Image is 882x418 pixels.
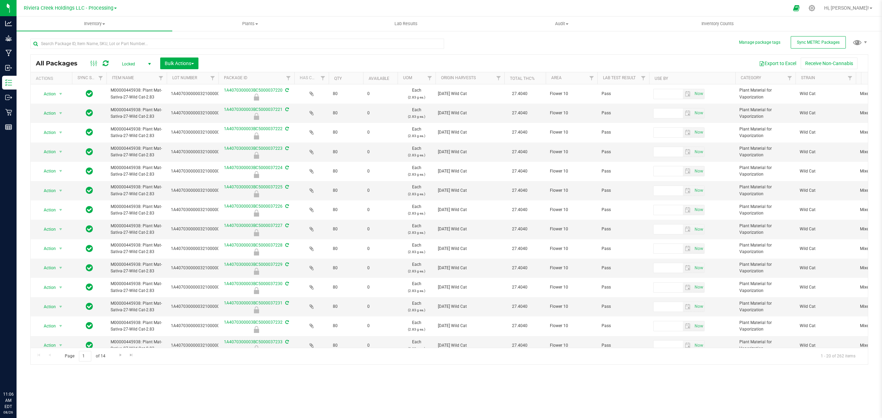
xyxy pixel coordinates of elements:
[224,75,247,80] a: Package ID
[284,243,289,248] span: Sync from Compliance System
[484,21,639,27] span: Audit
[693,186,705,196] span: Set Current date
[693,205,704,215] span: select
[5,64,12,71] inline-svg: Inbound
[693,108,704,118] span: select
[86,108,93,118] span: In Sync
[693,244,705,254] span: Set Current date
[224,165,283,170] a: 1A4070300003BC5000037224
[217,113,295,120] div: Final Check Lock
[5,79,12,86] inline-svg: Inventory
[24,5,113,11] span: Riviera Creek Holdings LLC - Processing
[155,72,167,84] a: Filter
[550,226,593,232] span: Flower 10
[57,283,65,292] span: select
[602,226,645,232] span: Pass
[38,341,56,350] span: Action
[57,205,65,215] span: select
[693,147,705,157] span: Set Current date
[333,110,359,116] span: 80
[57,147,65,157] span: select
[86,263,93,273] span: In Sync
[171,129,229,136] span: 1A4070300000321000000783
[111,261,163,274] span: M00000445938: Plant Mat-Sativa-27-Wild Cat-2.83
[111,281,163,294] span: M00000445938: Plant Mat-Sativa-27-Wild Cat-2.83
[602,168,645,175] span: Pass
[115,351,125,360] a: Go to the next page
[800,207,852,213] span: Wild Cat
[602,129,645,136] span: Pass
[693,302,704,312] span: select
[38,302,56,312] span: Action
[550,207,593,213] span: Flower 10
[693,244,704,253] span: select
[224,262,283,267] a: 1A4070300003BC5000037229
[603,75,636,80] a: Lab Test Result
[284,262,289,267] span: Sync from Compliance System
[602,187,645,194] span: Pass
[438,245,502,252] div: [DATE] Wild Cat
[217,190,295,197] div: Final Check Lock
[602,245,645,252] span: Pass
[602,110,645,116] span: Pass
[402,223,431,236] span: Each
[171,168,229,175] span: 1A4070300000321000000783
[224,146,283,151] a: 1A4070300003BC5000037223
[224,126,283,131] a: 1A4070300003BC5000037222
[86,244,93,253] span: In Sync
[165,61,194,66] span: Bulk Actions
[602,91,645,97] span: Pass
[739,126,791,139] span: Plant Material for Vaporization
[334,76,342,81] a: Qty
[79,351,91,362] input: 1
[550,187,593,194] span: Flower 10
[171,226,229,232] span: 1A4070300000321000000783
[86,224,93,234] span: In Sync
[367,91,393,97] span: 0
[171,110,229,116] span: 1A4070300000321000000783
[5,124,12,130] inline-svg: Reports
[111,320,163,333] span: M00000445938: Plant Mat-Sativa-27-Wild Cat-2.83
[789,1,804,15] span: Open Ecommerce Menu
[367,129,393,136] span: 0
[284,88,289,93] span: Sync from Compliance System
[602,265,645,271] span: Pass
[284,185,289,189] span: Sync from Compliance System
[402,191,431,197] p: (2.83 g ea.)
[367,245,393,252] span: 0
[126,351,136,360] a: Go to the last page
[328,17,484,31] a: Lab Results
[171,245,229,252] span: 1A4070300000321000000783
[111,300,163,313] span: M00000445938: Plant Mat-Sativa-27-Wild Cat-2.83
[493,72,504,84] a: Filter
[172,75,197,80] a: Lot Number
[172,17,328,31] a: Plants
[38,166,56,176] span: Action
[438,110,502,116] div: [DATE] Wild Cat
[693,224,705,234] span: Set Current date
[402,87,431,100] span: Each
[640,17,796,31] a: Inventory Counts
[333,226,359,232] span: 80
[86,147,93,157] span: In Sync
[683,244,693,253] span: select
[586,72,597,84] a: Filter
[509,89,531,99] span: 27.4040
[86,127,93,137] span: In Sync
[36,60,84,67] span: All Packages
[403,75,412,80] a: UOM
[800,187,852,194] span: Wild Cat
[367,265,393,271] span: 0
[224,223,283,228] a: 1A4070300003BC5000037227
[683,224,693,234] span: select
[693,89,705,99] span: Set Current date
[333,91,359,97] span: 80
[217,152,295,159] div: Final Check Lock
[333,245,359,252] span: 80
[367,226,393,232] span: 0
[800,168,852,175] span: Wild Cat
[367,149,393,155] span: 0
[86,186,93,195] span: In Sync
[683,263,693,273] span: select
[602,149,645,155] span: Pass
